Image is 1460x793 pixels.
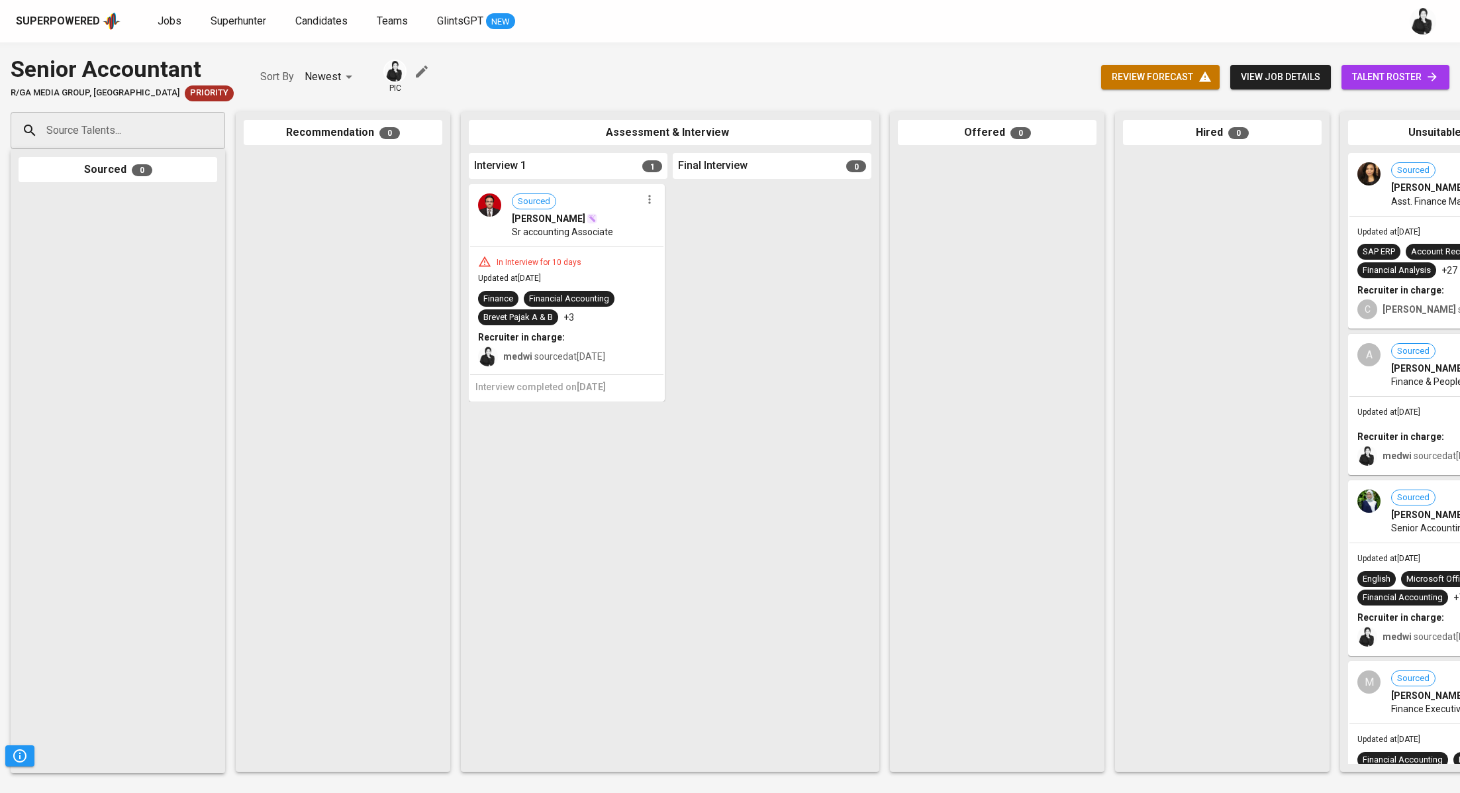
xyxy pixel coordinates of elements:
b: medwi [1383,450,1412,461]
span: Updated at [DATE] [1357,554,1420,563]
div: pic [383,60,407,94]
div: Newest [305,65,357,89]
div: Hired [1123,120,1322,146]
div: Financial Accounting [529,293,609,305]
div: New Job received from Demand Team [185,85,234,101]
span: R/GA MEDIA GROUP, [GEOGRAPHIC_DATA] [11,87,179,99]
a: Teams [377,13,411,30]
span: Sourced [1392,345,1435,358]
div: Sourced[PERSON_NAME]Sr accounting AssociateIn Interview for 10 daysUpdated at[DATE]FinanceFinanci... [469,184,665,401]
button: review forecast [1101,65,1220,89]
div: In Interview for 10 days [491,257,587,268]
img: medwi@glints.com [1410,8,1436,34]
b: Recruiter in charge: [1357,431,1444,442]
div: Assessment & Interview [469,120,871,146]
b: [PERSON_NAME] [1383,304,1456,315]
img: medwi@glints.com [385,61,405,81]
span: Sourced [1392,164,1435,177]
span: [DATE] [577,382,606,392]
img: a8f123cc90747476eaeda2bb2cf04359.jpg [1357,162,1381,185]
b: medwi [1383,631,1412,642]
span: Updated at [DATE] [478,274,541,283]
p: +3 [563,311,574,324]
p: Sort By [260,69,294,85]
div: A [1357,343,1381,366]
span: NEW [486,15,515,28]
img: c4ea982570ce2b8e8e011b085a0f83f4.jpg [478,193,501,217]
div: C [1357,299,1377,319]
span: 0 [379,127,400,139]
span: Priority [185,87,234,99]
span: Updated at [DATE] [1357,407,1420,417]
a: GlintsGPT NEW [437,13,515,30]
a: Superhunter [211,13,269,30]
span: 0 [132,164,152,176]
div: Recommendation [244,120,442,146]
button: Open [218,129,220,132]
span: Final Interview [678,158,748,174]
span: Teams [377,15,408,27]
span: review forecast [1112,69,1209,85]
span: Updated at [DATE] [1357,227,1420,237]
a: Candidates [295,13,350,30]
span: 0 [1228,127,1249,139]
img: medwi@glints.com [1357,446,1377,466]
span: Sourced [1392,672,1435,685]
div: Finance [483,293,513,305]
b: Recruiter in charge: [1357,285,1444,295]
span: [PERSON_NAME] [512,212,585,225]
span: Interview 1 [474,158,526,174]
span: sourced at [DATE] [503,351,605,362]
span: Superhunter [211,15,266,27]
span: view job details [1241,69,1320,85]
p: Newest [305,69,341,85]
a: Jobs [158,13,184,30]
p: +27 [1441,264,1457,277]
img: medwi@glints.com [478,346,498,366]
div: Senior Accountant [11,53,234,85]
div: Financial Analysis [1363,264,1431,277]
b: Recruiter in charge: [1357,612,1444,623]
h6: Interview completed on [475,380,658,395]
span: Sourced [512,195,556,208]
a: talent roster [1341,65,1449,89]
span: 1 [642,160,662,172]
a: Superpoweredapp logo [16,11,121,31]
span: GlintsGPT [437,15,483,27]
div: Brevet Pajak A & B [483,311,553,324]
span: Sr accounting Associate [512,225,613,238]
img: app logo [103,11,121,31]
div: M [1357,670,1381,694]
b: Recruiter in charge: [478,332,565,343]
span: Sourced [1392,492,1435,504]
div: Financial Accounting [1363,754,1443,767]
img: magic_wand.svg [587,213,597,224]
div: Offered [898,120,1096,146]
img: 1ade639970a0a26d49234b84af85db3b.jpg [1357,490,1381,513]
span: Jobs [158,15,181,27]
span: Updated at [DATE] [1357,735,1420,744]
div: SAP ERP [1363,246,1395,258]
button: Pipeline Triggers [5,745,34,767]
div: Financial Accounting [1363,592,1443,604]
span: talent roster [1352,69,1439,85]
b: medwi [503,351,532,362]
div: Superpowered [16,14,100,29]
span: 0 [1010,127,1031,139]
span: 0 [846,160,866,172]
span: Candidates [295,15,348,27]
div: English [1363,573,1390,586]
div: Sourced [19,157,217,183]
img: medwi@glints.com [1357,627,1377,647]
button: view job details [1230,65,1331,89]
